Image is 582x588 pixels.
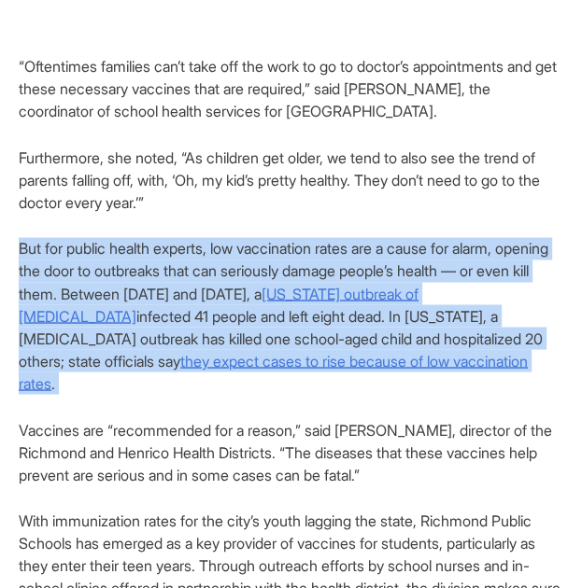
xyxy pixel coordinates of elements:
[19,418,563,485] p: Vaccines are “recommended for a reason,” said [PERSON_NAME], director of the Richmond and Henrico...
[19,237,563,394] p: But for public health experts, low vaccination rates are a cause for alarm, opening the door to o...
[19,351,528,392] a: they expect cases to rise because of low vaccination rates
[19,55,563,122] p: “Oftentimes families can’t take off the work to go to doctor’s appointments and get these necessa...
[19,147,563,214] p: Furthermore, she noted, “As children get older, we tend to also see the trend of parents falling ...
